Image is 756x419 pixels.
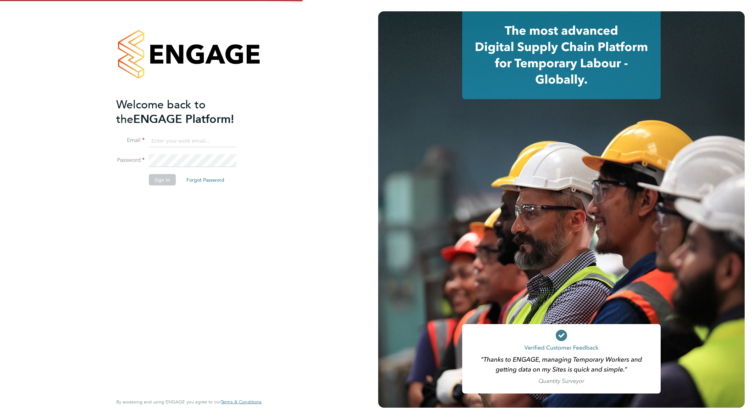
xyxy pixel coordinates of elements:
[116,97,206,126] span: Welcome back to the
[116,399,262,405] span: By accessing and using ENGAGE you agree to our
[149,135,236,147] input: Enter your work email...
[149,174,176,186] button: Sign In
[116,157,145,164] label: Password
[181,174,230,186] button: Forgot Password
[116,97,254,126] h2: ENGAGE Platform!
[221,399,262,405] a: Terms & Conditions
[116,137,145,144] label: Email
